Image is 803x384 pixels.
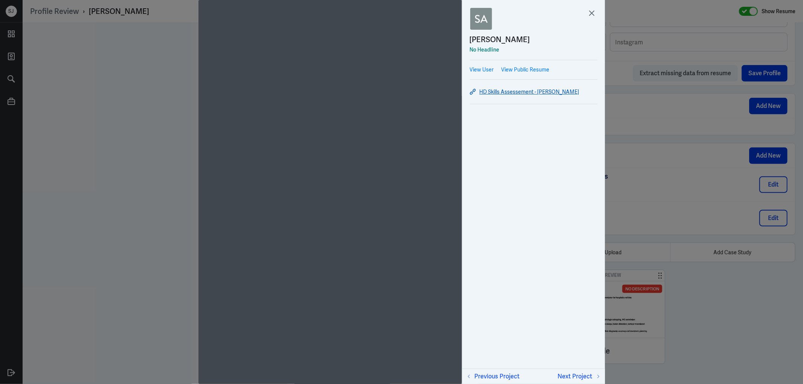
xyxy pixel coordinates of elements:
a: HD Skills Assessement - [PERSON_NAME] [470,87,597,96]
div: No Headline [470,45,597,54]
a: View User [470,66,494,74]
button: Previous Project [465,372,520,381]
button: Next Project [558,372,602,381]
div: [PERSON_NAME] [470,34,530,45]
img: Simisola Aderinola [470,8,492,30]
a: View Public Resume [501,66,550,74]
a: [PERSON_NAME] [470,34,597,45]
